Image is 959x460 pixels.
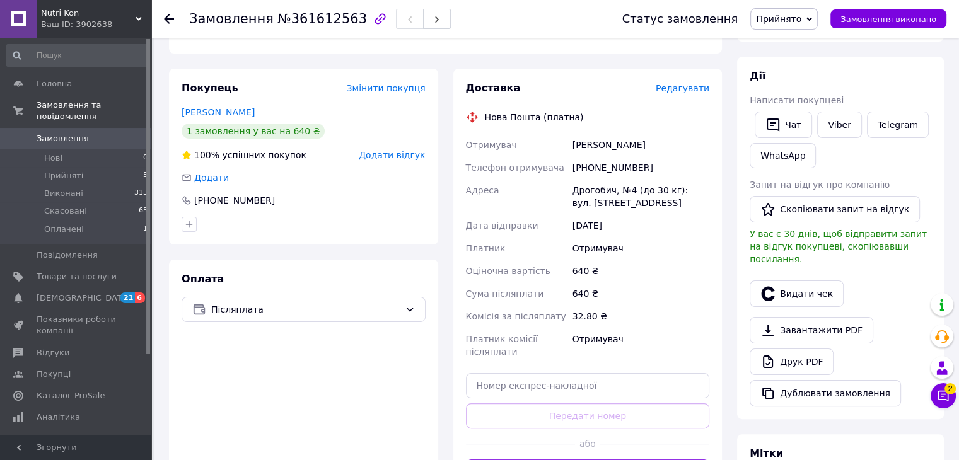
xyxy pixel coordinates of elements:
[37,369,71,380] span: Покупці
[37,78,72,89] span: Головна
[867,112,929,138] a: Telegram
[182,149,306,161] div: успішних покупок
[37,433,117,456] span: Управління сайтом
[44,152,62,164] span: Нові
[575,437,600,450] span: або
[570,305,712,328] div: 32.80 ₴
[750,447,783,459] span: Мітки
[194,173,229,183] span: Додати
[570,282,712,305] div: 640 ₴
[656,83,709,93] span: Редагувати
[44,170,83,181] span: Прийняті
[277,11,367,26] span: №361612563
[570,156,712,179] div: [PHONE_NUMBER]
[143,170,148,181] span: 5
[466,311,566,321] span: Комісія за післяплату
[466,266,550,276] span: Оціночна вартість
[817,112,861,138] a: Viber
[134,188,148,199] span: 313
[622,13,738,25] div: Статус замовлення
[466,289,544,299] span: Сума післяплати
[840,14,936,24] span: Замовлення виконано
[570,134,712,156] div: [PERSON_NAME]
[750,280,844,307] button: Видати чек
[750,229,927,264] span: У вас є 30 днів, щоб відправити запит на відгук покупцеві, скопіювавши посилання.
[944,383,956,394] span: 2
[750,70,765,82] span: Дії
[120,292,135,303] span: 21
[164,13,174,25] div: Повернутися назад
[139,205,148,217] span: 65
[359,150,425,160] span: Додати відгук
[466,163,564,173] span: Телефон отримувача
[466,373,710,398] input: Номер експрес-накладної
[37,133,89,144] span: Замовлення
[570,179,712,214] div: Дрогобич, №4 (до 30 кг): вул. [STREET_ADDRESS]
[931,383,956,408] button: Чат з покупцем2
[242,30,356,40] span: Каталог ProSale: 78.98 ₴
[182,273,224,285] span: Оплата
[182,82,238,94] span: Покупець
[37,271,117,282] span: Товари та послуги
[466,140,517,150] span: Отримувач
[194,150,219,160] span: 100%
[466,82,521,94] span: Доставка
[750,380,901,406] button: Дублювати замовлення
[44,224,84,235] span: Оплачені
[37,347,69,359] span: Відгуки
[466,221,538,231] span: Дата відправки
[750,348,834,375] a: Друк PDF
[750,95,844,105] span: Написати покупцеві
[6,44,149,67] input: Пошук
[570,237,712,260] div: Отримувач
[211,302,400,316] span: Післяплата
[830,9,946,28] button: Замовлення виконано
[193,194,276,207] div: [PHONE_NUMBER]
[750,180,890,190] span: Запит на відгук про компанію
[41,8,136,19] span: Nutri Kon
[570,214,712,237] div: [DATE]
[182,124,325,139] div: 1 замовлення у вас на 640 ₴
[44,205,87,217] span: Скасовані
[750,317,873,343] a: Завантажити PDF
[466,334,538,357] span: Платник комісії післяплати
[41,19,151,30] div: Ваш ID: 3902638
[135,292,145,303] span: 6
[755,112,812,138] button: Чат
[37,292,130,304] span: [DEMOGRAPHIC_DATA]
[182,107,255,117] a: [PERSON_NAME]
[37,250,98,261] span: Повідомлення
[37,314,117,336] span: Показники роботи компанії
[143,224,148,235] span: 1
[44,188,83,199] span: Виконані
[37,411,80,423] span: Аналітика
[756,14,801,24] span: Прийнято
[570,328,712,363] div: Отримувач
[750,143,816,168] a: WhatsApp
[143,152,148,164] span: 0
[570,260,712,282] div: 640 ₴
[37,100,151,122] span: Замовлення та повідомлення
[347,83,426,93] span: Змінити покупця
[482,111,587,124] div: Нова Пошта (платна)
[466,243,506,253] span: Платник
[189,11,274,26] span: Замовлення
[750,196,920,222] button: Скопіювати запит на відгук
[37,390,105,401] span: Каталог ProSale
[466,185,499,195] span: Адреса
